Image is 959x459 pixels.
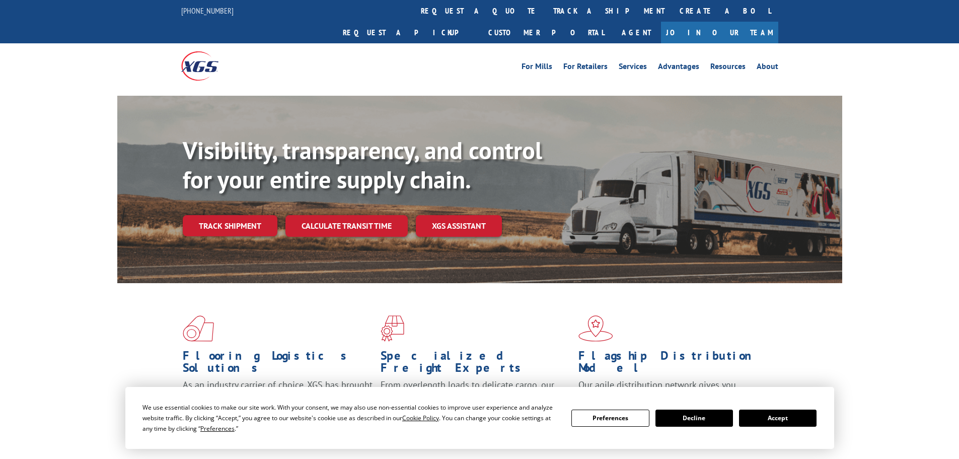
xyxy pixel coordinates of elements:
[381,379,571,424] p: From overlength loads to delicate cargo, our experienced staff knows the best way to move your fr...
[578,379,764,403] span: Our agile distribution network gives you nationwide inventory management on demand.
[285,215,408,237] a: Calculate transit time
[757,62,778,74] a: About
[335,22,481,43] a: Request a pickup
[578,350,769,379] h1: Flagship Distribution Model
[402,414,439,422] span: Cookie Policy
[522,62,552,74] a: For Mills
[381,350,571,379] h1: Specialized Freight Experts
[183,315,214,342] img: xgs-icon-total-supply-chain-intelligence-red
[183,350,373,379] h1: Flooring Logistics Solutions
[563,62,608,74] a: For Retailers
[381,315,404,342] img: xgs-icon-focused-on-flooring-red
[125,387,834,449] div: Cookie Consent Prompt
[578,315,613,342] img: xgs-icon-flagship-distribution-model-red
[183,135,542,195] b: Visibility, transparency, and control for your entire supply chain.
[183,215,277,236] a: Track shipment
[183,379,373,415] span: As an industry carrier of choice, XGS has brought innovation and dedication to flooring logistics...
[181,6,234,16] a: [PHONE_NUMBER]
[661,22,778,43] a: Join Our Team
[739,410,817,427] button: Accept
[481,22,612,43] a: Customer Portal
[619,62,647,74] a: Services
[710,62,746,74] a: Resources
[612,22,661,43] a: Agent
[571,410,649,427] button: Preferences
[416,215,502,237] a: XGS ASSISTANT
[658,62,699,74] a: Advantages
[142,402,559,434] div: We use essential cookies to make our site work. With your consent, we may also use non-essential ...
[655,410,733,427] button: Decline
[200,424,235,433] span: Preferences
